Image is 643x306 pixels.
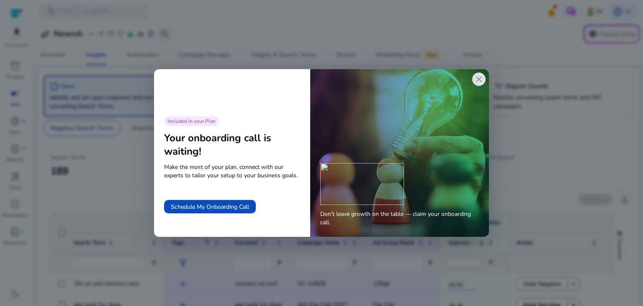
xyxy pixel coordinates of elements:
span: Included in your Plan [167,118,216,124]
span: Make the most of your plan, connect with our experts to tailor your setup to your business goals. [164,163,300,180]
div: Your onboarding call is waiting! [164,131,300,158]
span: Don’t leave growth on the table — claim your onboarding call. [320,210,479,227]
span: Schedule My Onboarding Call [171,202,249,211]
span: close [474,74,484,84]
button: Schedule My Onboarding Call [164,200,256,213]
